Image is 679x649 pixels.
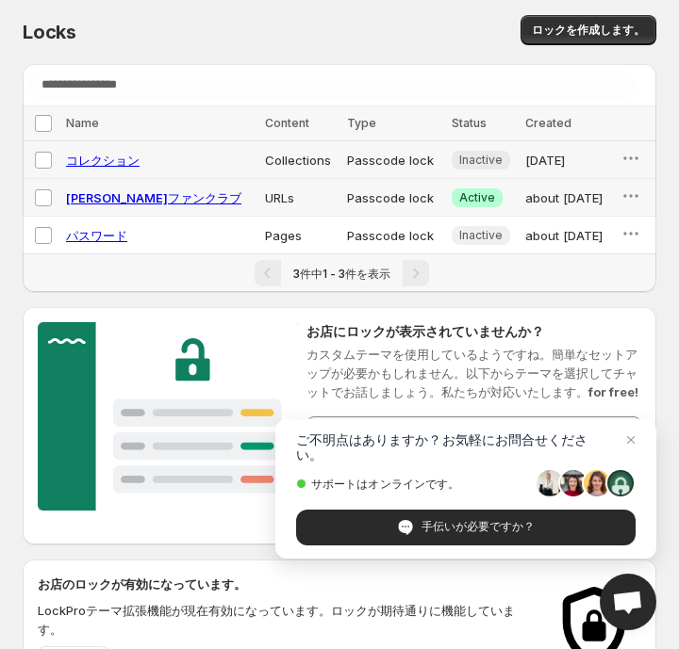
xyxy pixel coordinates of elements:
span: Locks [23,21,76,43]
h2: お店にロックが表示されていませんか？ [306,322,641,341]
span: ロックを作成します。 [532,23,645,38]
td: Passcode lock [341,217,446,254]
td: Collections [259,141,341,179]
span: ご不明点はありますか？お気軽にお問合せください。 [296,432,636,462]
td: about [DATE] [520,179,614,217]
td: Passcode lock [341,179,446,217]
td: Pages [259,217,341,254]
td: URLs [259,179,341,217]
p: LockProテーマ拡張機能が現在有効になっています。ロックが期待通りに機能しています。 [38,601,528,639]
p: カスタムテーマを使用しているようですね。簡単なセットアップが必要かもしれません。以下からテーマを選択してチャットでお話しましょう。私たちが対応いたします。 [306,345,641,401]
h2: お店のロックが有効になっています。 [38,575,528,593]
a: Open chat [600,574,656,630]
span: Inactive [459,228,503,243]
span: 手伝いが必要ですか？ [422,518,535,535]
span: Active [459,190,495,205]
img: Customer support [38,322,299,511]
td: about [DATE] [520,217,614,254]
td: Passcode lock [341,141,446,179]
a: [PERSON_NAME]ファンクラブ [66,190,241,205]
span: Type [347,116,376,130]
a: パスワード [66,228,127,243]
a: コレクション [66,153,140,168]
span: 手伝いが必要ですか？ [296,510,636,545]
button: ロックを作成します。 [521,15,656,45]
span: Created [525,116,571,130]
span: 3件中1 - 3件を表示 [293,267,390,281]
nav: Pagination [23,253,656,292]
span: Status [452,116,487,130]
strong: for free! [588,384,638,399]
span: Name [66,116,99,130]
span: サポートはオンラインです。 [296,477,530,491]
span: Content [265,116,309,130]
span: Inactive [459,153,503,168]
td: [DATE] [520,141,614,179]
